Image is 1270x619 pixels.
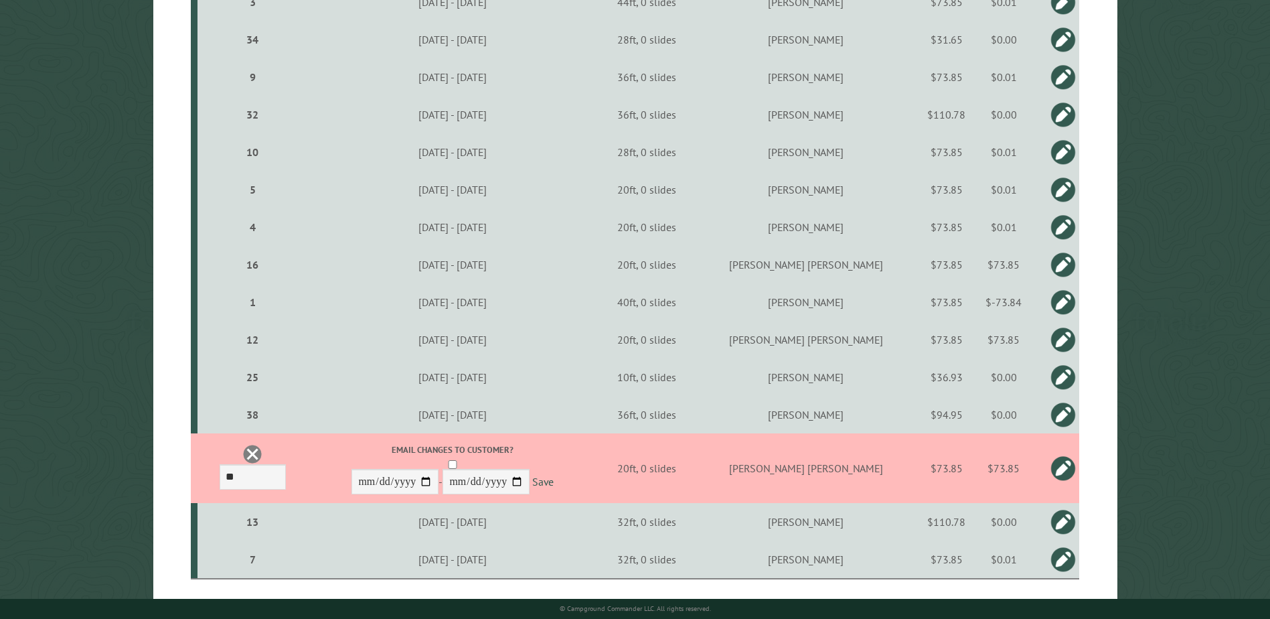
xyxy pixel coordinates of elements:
td: $73.85 [920,171,973,208]
td: [PERSON_NAME] [692,58,920,96]
td: [PERSON_NAME] [PERSON_NAME] [692,246,920,283]
td: [PERSON_NAME] [692,133,920,171]
div: [DATE] - [DATE] [307,33,599,46]
td: [PERSON_NAME] [692,358,920,396]
div: 5 [203,183,302,196]
a: Delete this reservation [242,444,262,464]
td: $73.85 [973,321,1034,358]
div: 13 [203,515,302,529]
td: $73.85 [920,541,973,579]
td: $110.78 [920,503,973,541]
td: $0.00 [973,21,1034,58]
div: 34 [203,33,302,46]
td: 36ft, 0 slides [601,96,692,133]
td: $0.00 [973,358,1034,396]
td: $0.01 [973,133,1034,171]
td: 32ft, 0 slides [601,503,692,541]
td: [PERSON_NAME] [692,208,920,246]
td: $110.78 [920,96,973,133]
td: $0.01 [973,208,1034,246]
td: $73.85 [920,283,973,321]
div: [DATE] - [DATE] [307,295,599,309]
td: $31.65 [920,21,973,58]
td: [PERSON_NAME] [692,396,920,433]
div: [DATE] - [DATE] [307,145,599,159]
td: $73.85 [920,246,973,283]
td: 36ft, 0 slides [601,58,692,96]
td: $73.85 [920,133,973,171]
div: [DATE] - [DATE] [307,515,599,529]
td: $0.01 [973,541,1034,579]
td: $73.85 [973,433,1034,503]
td: 20ft, 0 slides [601,321,692,358]
td: $0.00 [973,503,1034,541]
td: [PERSON_NAME] [PERSON_NAME] [692,321,920,358]
td: $73.85 [920,58,973,96]
td: 28ft, 0 slides [601,21,692,58]
td: 20ft, 0 slides [601,171,692,208]
div: [DATE] - [DATE] [307,408,599,421]
div: 7 [203,553,302,566]
div: [DATE] - [DATE] [307,183,599,196]
a: Save [532,476,554,489]
td: [PERSON_NAME] [692,541,920,579]
td: 20ft, 0 slides [601,433,692,503]
td: 36ft, 0 slides [601,396,692,433]
td: 20ft, 0 slides [601,246,692,283]
td: $0.00 [973,396,1034,433]
div: [DATE] - [DATE] [307,220,599,234]
td: $-73.84 [973,283,1034,321]
td: [PERSON_NAME] [PERSON_NAME] [692,433,920,503]
div: 10 [203,145,302,159]
td: 10ft, 0 slides [601,358,692,396]
td: 20ft, 0 slides [601,208,692,246]
td: $0.01 [973,58,1034,96]
td: $73.85 [973,246,1034,283]
td: $0.00 [973,96,1034,133]
td: $73.85 [920,321,973,358]
div: [DATE] - [DATE] [307,108,599,121]
div: 4 [203,220,302,234]
td: 40ft, 0 slides [601,283,692,321]
div: 38 [203,408,302,421]
label: Email changes to customer? [307,443,599,456]
td: $73.85 [920,208,973,246]
div: 32 [203,108,302,121]
div: 1 [203,295,302,309]
td: $36.93 [920,358,973,396]
div: 9 [203,70,302,84]
td: [PERSON_NAME] [692,283,920,321]
td: [PERSON_NAME] [692,171,920,208]
td: 28ft, 0 slides [601,133,692,171]
small: © Campground Commander LLC. All rights reserved. [560,604,711,613]
td: [PERSON_NAME] [692,96,920,133]
div: [DATE] - [DATE] [307,333,599,346]
div: [DATE] - [DATE] [307,258,599,271]
div: - [307,443,599,498]
div: 16 [203,258,302,271]
div: [DATE] - [DATE] [307,553,599,566]
td: [PERSON_NAME] [692,21,920,58]
div: 12 [203,333,302,346]
td: [PERSON_NAME] [692,503,920,541]
td: $0.01 [973,171,1034,208]
div: [DATE] - [DATE] [307,70,599,84]
td: 32ft, 0 slides [601,541,692,579]
div: [DATE] - [DATE] [307,370,599,384]
div: 25 [203,370,302,384]
td: $94.95 [920,396,973,433]
td: $73.85 [920,433,973,503]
